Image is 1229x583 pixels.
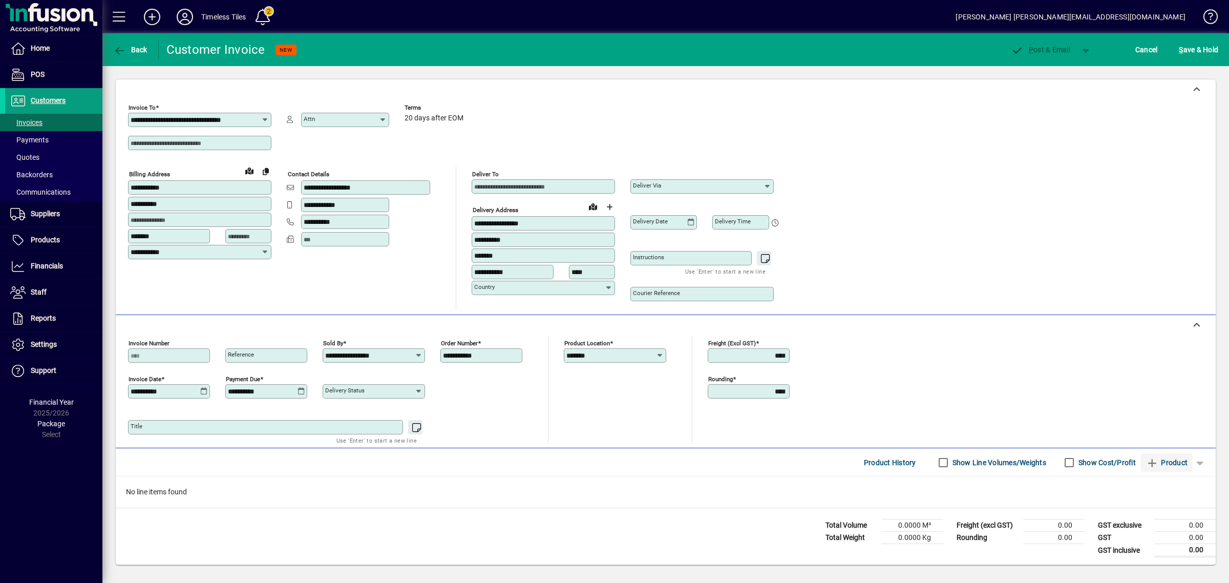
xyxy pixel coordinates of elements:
mat-label: Freight (excl GST) [708,340,756,347]
mat-hint: Use 'Enter' to start a new line [336,434,417,446]
td: 0.00 [1023,519,1085,532]
app-page-header-button: Back [102,40,159,59]
td: Total Volume [820,519,882,532]
label: Show Line Volumes/Weights [950,457,1046,468]
mat-label: Sold by [323,340,343,347]
div: [PERSON_NAME] [PERSON_NAME][EMAIL_ADDRESS][DOMAIN_NAME] [956,9,1185,25]
td: 0.00 [1023,532,1085,544]
a: Backorders [5,166,102,183]
div: Customer Invoice [166,41,265,58]
a: Products [5,227,102,253]
td: Freight (excl GST) [951,519,1023,532]
a: Invoices [5,114,102,131]
button: Product History [860,453,920,472]
span: ost & Email [1011,46,1070,54]
span: POS [31,70,45,78]
div: Timeless Tiles [201,9,246,25]
span: Product [1146,454,1188,471]
td: Rounding [951,532,1023,544]
mat-hint: Use 'Enter' to start a new line [685,265,766,277]
mat-label: Invoice date [129,376,161,383]
button: Back [111,40,150,59]
span: Reports [31,314,56,322]
a: Suppliers [5,201,102,227]
span: Home [31,44,50,52]
a: Payments [5,131,102,149]
span: Suppliers [31,210,60,218]
span: ave & Hold [1179,41,1218,58]
mat-label: Order number [441,340,478,347]
button: Copy to Delivery address [258,163,274,179]
a: Knowledge Base [1196,2,1216,35]
td: 0.00 [1154,532,1216,544]
mat-label: Invoice number [129,340,169,347]
span: S [1179,46,1183,54]
a: Staff [5,280,102,305]
span: Settings [31,340,57,348]
a: Support [5,358,102,384]
mat-label: Rounding [708,376,733,383]
td: GST inclusive [1093,544,1154,557]
td: 0.0000 Kg [882,532,943,544]
button: Product [1141,453,1193,472]
td: Total Weight [820,532,882,544]
span: Back [113,46,147,54]
span: Terms [405,105,466,111]
a: View on map [241,162,258,179]
span: Cancel [1135,41,1158,58]
span: Staff [31,288,47,296]
a: View on map [585,198,601,215]
td: 0.00 [1154,544,1216,557]
a: Financials [5,254,102,279]
span: Customers [31,96,66,105]
mat-label: Product location [564,340,610,347]
mat-label: Courier Reference [633,289,680,297]
span: Support [31,366,56,374]
span: 20 days after EOM [405,114,463,122]
mat-label: Reference [228,351,254,358]
mat-label: Invoice To [129,104,156,111]
mat-label: Title [131,423,142,430]
a: Settings [5,332,102,358]
span: Invoices [10,118,43,127]
a: Communications [5,183,102,201]
a: Reports [5,306,102,331]
span: Products [31,236,60,244]
button: Save & Hold [1176,40,1221,59]
span: Financials [31,262,63,270]
span: Financial Year [29,398,74,406]
a: Home [5,36,102,61]
span: Backorders [10,171,53,179]
span: P [1029,46,1033,54]
button: Cancel [1133,40,1160,59]
span: Package [37,420,65,428]
span: Quotes [10,153,39,161]
mat-label: Delivery status [325,387,365,394]
a: Quotes [5,149,102,166]
span: Payments [10,136,49,144]
mat-label: Country [474,283,495,290]
span: Communications [10,188,71,196]
mat-label: Delivery date [633,218,668,225]
label: Show Cost/Profit [1076,457,1136,468]
td: 0.00 [1154,519,1216,532]
mat-label: Deliver via [633,182,661,189]
a: POS [5,62,102,88]
mat-label: Deliver To [472,171,499,178]
mat-label: Delivery time [715,218,751,225]
button: Choose address [601,199,618,215]
div: No line items found [116,476,1216,508]
td: 0.0000 M³ [882,519,943,532]
span: Product History [864,454,916,471]
button: Profile [168,8,201,26]
span: NEW [280,47,292,53]
button: Add [136,8,168,26]
mat-label: Instructions [633,254,664,261]
td: GST [1093,532,1154,544]
button: Post & Email [1006,40,1075,59]
mat-label: Attn [304,115,315,122]
td: GST exclusive [1093,519,1154,532]
mat-label: Payment due [226,376,260,383]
